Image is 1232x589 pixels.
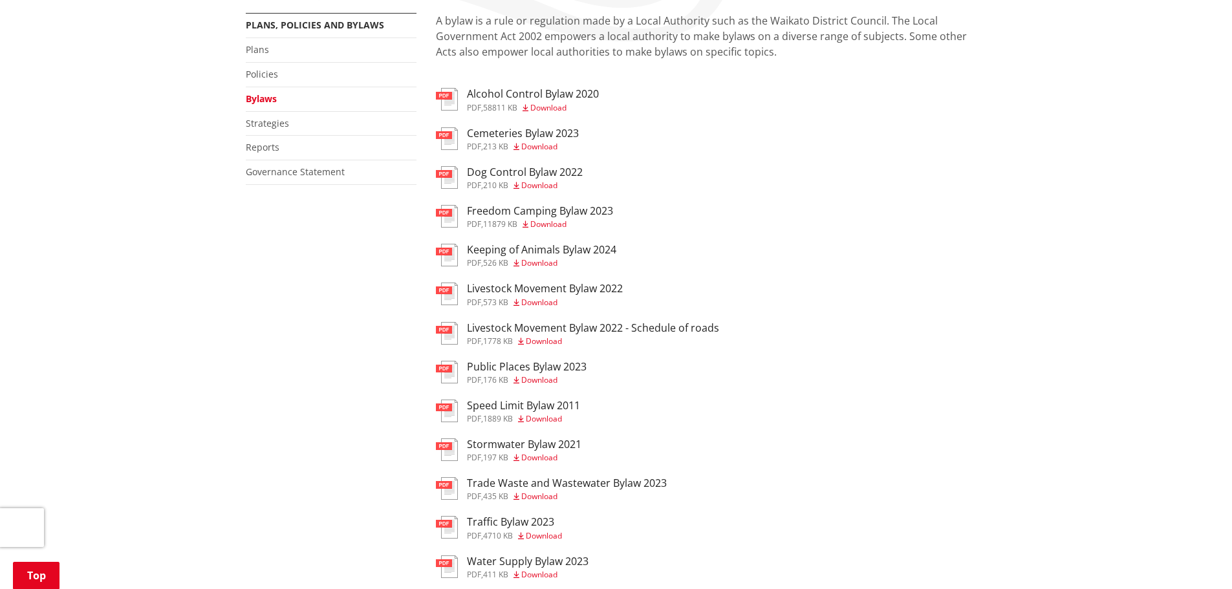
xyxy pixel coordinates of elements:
img: document-pdf.svg [436,361,458,383]
img: document-pdf.svg [436,400,458,422]
img: document-pdf.svg [436,88,458,111]
a: Plans [246,43,269,56]
h3: Stormwater Bylaw 2021 [467,438,581,451]
a: Trade Waste and Wastewater Bylaw 2023 pdf,435 KB Download [436,477,667,500]
span: Download [526,336,562,347]
div: , [467,454,581,462]
img: document-pdf.svg [436,127,458,150]
h3: Dog Control Bylaw 2022 [467,166,583,178]
img: document-pdf.svg [436,516,458,539]
span: pdf [467,102,481,113]
span: pdf [467,569,481,580]
a: Freedom Camping Bylaw 2023 pdf,11879 KB Download [436,205,613,228]
span: Download [526,413,562,424]
span: pdf [467,219,481,230]
a: Policies [246,68,278,80]
span: pdf [467,491,481,502]
span: pdf [467,297,481,308]
span: pdf [467,336,481,347]
span: pdf [467,530,481,541]
span: pdf [467,257,481,268]
a: Cemeteries Bylaw 2023 pdf,213 KB Download [436,127,579,151]
span: Download [526,530,562,541]
div: , [467,143,579,151]
a: Traffic Bylaw 2023 pdf,4710 KB Download [436,516,562,539]
img: document-pdf.svg [436,244,458,266]
h3: Public Places Bylaw 2023 [467,361,587,373]
span: 573 KB [483,297,508,308]
div: , [467,571,589,579]
span: Download [530,219,567,230]
span: pdf [467,374,481,385]
span: Download [521,141,557,152]
div: , [467,182,583,189]
iframe: Messenger Launcher [1173,535,1219,581]
div: , [467,493,667,500]
span: Download [521,491,557,502]
p: A bylaw is a rule or regulation made by a Local Authority such as the Waikato District Council. T... [436,13,987,75]
span: Download [521,257,557,268]
img: document-pdf.svg [436,166,458,189]
h3: Traffic Bylaw 2023 [467,516,562,528]
img: document-pdf.svg [436,438,458,461]
a: Strategies [246,117,289,129]
h3: Cemeteries Bylaw 2023 [467,127,579,140]
span: Download [530,102,567,113]
span: 411 KB [483,569,508,580]
a: Speed Limit Bylaw 2011 pdf,1889 KB Download [436,400,580,423]
img: document-pdf.svg [436,555,458,578]
a: Reports [246,141,279,153]
span: Download [521,569,557,580]
h3: Keeping of Animals Bylaw 2024 [467,244,616,256]
a: Dog Control Bylaw 2022 pdf,210 KB Download [436,166,583,189]
h3: Speed Limit Bylaw 2011 [467,400,580,412]
span: 58811 KB [483,102,517,113]
span: Download [521,180,557,191]
span: 11879 KB [483,219,517,230]
h3: Freedom Camping Bylaw 2023 [467,205,613,217]
span: Download [521,297,557,308]
span: pdf [467,452,481,463]
span: 1889 KB [483,413,513,424]
span: 1778 KB [483,336,513,347]
div: , [467,532,562,540]
span: 197 KB [483,452,508,463]
div: , [467,104,599,112]
span: 4710 KB [483,530,513,541]
a: Public Places Bylaw 2023 pdf,176 KB Download [436,361,587,384]
div: , [467,299,623,306]
span: pdf [467,141,481,152]
span: 210 KB [483,180,508,191]
h3: Livestock Movement Bylaw 2022 [467,283,623,295]
a: Plans, policies and bylaws [246,19,384,31]
span: 213 KB [483,141,508,152]
h3: Water Supply Bylaw 2023 [467,555,589,568]
h3: Livestock Movement Bylaw 2022 - Schedule of roads [467,322,719,334]
span: Download [521,452,557,463]
h3: Trade Waste and Wastewater Bylaw 2023 [467,477,667,489]
span: pdf [467,180,481,191]
div: , [467,415,580,423]
div: , [467,376,587,384]
span: Download [521,374,557,385]
img: document-pdf.svg [436,283,458,305]
h3: Alcohol Control Bylaw 2020 [467,88,599,100]
img: document-pdf.svg [436,322,458,345]
a: Governance Statement [246,166,345,178]
span: pdf [467,413,481,424]
a: Alcohol Control Bylaw 2020 pdf,58811 KB Download [436,88,599,111]
a: Livestock Movement Bylaw 2022 - Schedule of roads pdf,1778 KB Download [436,322,719,345]
a: Bylaws [246,92,277,105]
a: Top [13,562,59,589]
a: Keeping of Animals Bylaw 2024 pdf,526 KB Download [436,244,616,267]
span: 176 KB [483,374,508,385]
a: Stormwater Bylaw 2021 pdf,197 KB Download [436,438,581,462]
span: 526 KB [483,257,508,268]
div: , [467,337,719,345]
img: document-pdf.svg [436,205,458,228]
div: , [467,220,613,228]
a: Livestock Movement Bylaw 2022 pdf,573 KB Download [436,283,623,306]
div: , [467,259,616,267]
a: Water Supply Bylaw 2023 pdf,411 KB Download [436,555,589,579]
span: 435 KB [483,491,508,502]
